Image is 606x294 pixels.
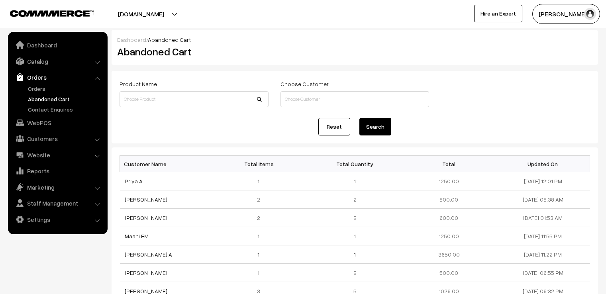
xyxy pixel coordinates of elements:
[120,91,269,107] input: Choose Product
[148,36,191,43] span: Abandoned Cart
[90,4,192,24] button: [DOMAIN_NAME]
[308,190,402,209] td: 2
[10,8,80,18] a: COMMMERCE
[117,36,146,43] a: Dashboard
[214,227,308,245] td: 1
[117,35,592,44] div: /
[10,54,105,69] a: Catalog
[120,80,157,88] label: Product Name
[318,118,350,135] a: Reset
[125,233,149,239] a: Maahi BM
[496,172,590,190] td: [DATE] 12:01 PM
[496,227,590,245] td: [DATE] 11:55 PM
[214,172,308,190] td: 1
[10,212,105,227] a: Settings
[10,131,105,146] a: Customers
[496,156,590,172] th: Updated On
[280,80,329,88] label: Choose Customer
[496,245,590,264] td: [DATE] 11:22 PM
[402,227,496,245] td: 1250.00
[10,116,105,130] a: WebPOS
[308,227,402,245] td: 1
[26,105,105,114] a: Contact Enquires
[10,180,105,194] a: Marketing
[308,172,402,190] td: 1
[308,264,402,282] td: 2
[496,209,590,227] td: [DATE] 01:53 AM
[10,148,105,162] a: Website
[402,245,496,264] td: 3650.00
[584,8,596,20] img: user
[308,209,402,227] td: 2
[125,269,167,276] a: [PERSON_NAME]
[308,245,402,264] td: 1
[496,264,590,282] td: [DATE] 06:55 PM
[125,196,167,203] a: [PERSON_NAME]
[10,38,105,52] a: Dashboard
[125,178,143,184] a: Priya A
[214,209,308,227] td: 2
[532,4,600,24] button: [PERSON_NAME]
[125,214,167,221] a: [PERSON_NAME]
[402,156,496,172] th: Total
[26,95,105,103] a: Abandoned Cart
[120,156,214,172] th: Customer Name
[10,164,105,178] a: Reports
[280,91,429,107] input: Choose Customer
[474,5,522,22] a: Hire an Expert
[117,45,268,58] h2: Abandoned Cart
[402,172,496,190] td: 1250.00
[214,156,308,172] th: Total Items
[214,190,308,209] td: 2
[402,190,496,209] td: 800.00
[359,118,391,135] button: Search
[496,190,590,209] td: [DATE] 08:38 AM
[402,209,496,227] td: 600.00
[214,264,308,282] td: 1
[10,70,105,84] a: Orders
[214,245,308,264] td: 1
[26,84,105,93] a: Orders
[308,156,402,172] th: Total Quantity
[10,196,105,210] a: Staff Management
[125,251,175,258] a: [PERSON_NAME] A I
[402,264,496,282] td: 500.00
[10,10,94,16] img: COMMMERCE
